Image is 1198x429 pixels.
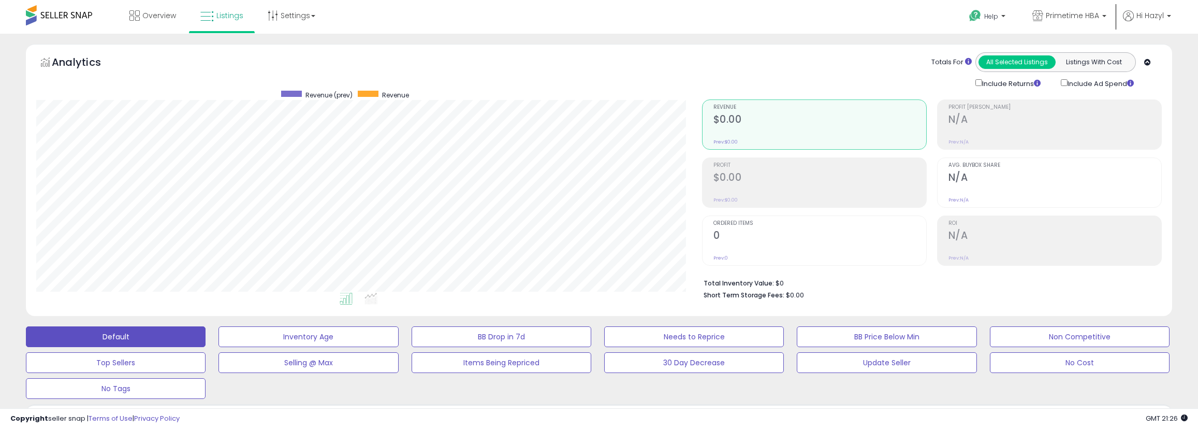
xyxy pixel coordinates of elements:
[948,163,1161,168] span: Avg. Buybox Share
[305,91,353,99] span: Revenue (prev)
[961,2,1016,34] a: Help
[978,55,1056,69] button: All Selected Listings
[89,413,133,423] a: Terms of Use
[713,255,728,261] small: Prev: 0
[713,230,926,244] h2: 0
[948,105,1161,110] span: Profit [PERSON_NAME]
[990,326,1170,347] button: Non Competitive
[948,221,1161,226] span: ROI
[948,139,969,145] small: Prev: N/A
[969,9,982,22] i: Get Help
[948,197,969,203] small: Prev: N/A
[713,105,926,110] span: Revenue
[990,352,1170,373] button: No Cost
[931,58,972,67] div: Totals For
[797,352,976,373] button: Update Seller
[604,352,784,373] button: 30 Day Decrease
[142,10,176,21] span: Overview
[52,55,121,72] h5: Analytics
[713,171,926,185] h2: $0.00
[1136,10,1164,21] span: Hi Hazyl
[218,326,398,347] button: Inventory Age
[26,326,206,347] button: Default
[1055,55,1132,69] button: Listings With Cost
[704,291,784,299] b: Short Term Storage Fees:
[10,413,48,423] strong: Copyright
[10,414,180,424] div: seller snap | |
[713,139,738,145] small: Prev: $0.00
[797,326,976,347] button: BB Price Below Min
[26,352,206,373] button: Top Sellers
[134,413,180,423] a: Privacy Policy
[382,91,409,99] span: Revenue
[713,221,926,226] span: Ordered Items
[412,326,591,347] button: BB Drop in 7d
[713,163,926,168] span: Profit
[1046,10,1099,21] span: Primetime HBA
[948,255,969,261] small: Prev: N/A
[412,352,591,373] button: Items Being Repriced
[984,12,998,21] span: Help
[1123,10,1171,34] a: Hi Hazyl
[948,230,1161,244] h2: N/A
[948,113,1161,127] h2: N/A
[218,352,398,373] button: Selling @ Max
[786,290,804,300] span: $0.00
[704,276,1154,289] li: $0
[713,113,926,127] h2: $0.00
[713,197,738,203] small: Prev: $0.00
[1053,77,1150,89] div: Include Ad Spend
[968,77,1053,89] div: Include Returns
[948,171,1161,185] h2: N/A
[26,378,206,399] button: No Tags
[1146,413,1188,423] span: 2025-08-14 21:26 GMT
[604,326,784,347] button: Needs to Reprice
[704,279,774,288] b: Total Inventory Value:
[216,10,243,21] span: Listings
